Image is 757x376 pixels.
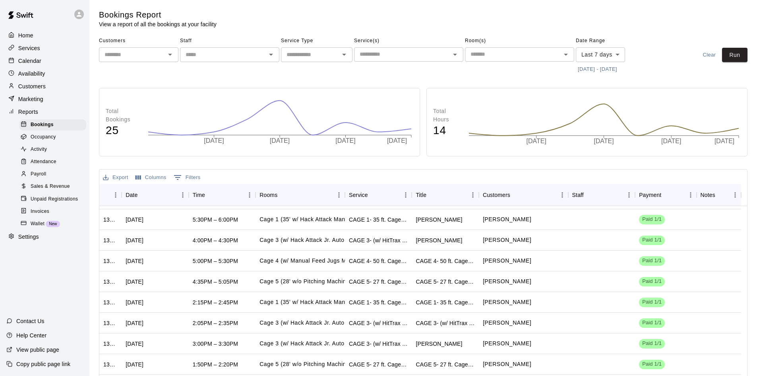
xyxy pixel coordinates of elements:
div: Occupancy [19,132,86,143]
p: Cage 3 (w/ Hack Attack Jr. Auto Feeder and HitTrax) [259,339,400,348]
p: Cage 3 (w/ Hack Attack Jr. Auto Feeder and HitTrax) [259,236,400,244]
div: Payment [635,184,696,206]
div: Sun, Aug 17, 2025 [126,319,143,327]
div: 2:15PM – 2:45PM [193,298,238,306]
div: Marketing [6,93,83,105]
button: Sort [205,189,216,201]
div: Payment [639,184,661,206]
div: CAGE 5- 27 ft. Cage w/o Pitching Machine (1) [416,360,475,368]
p: Copy public page link [16,360,70,368]
div: Date [126,184,137,206]
button: [DATE] - [DATE] [576,63,619,76]
div: Sun, Aug 17, 2025 [126,257,143,265]
h4: 25 [106,124,140,138]
button: Sort [103,189,114,201]
a: Reports [6,106,83,118]
tspan: [DATE] [594,138,614,145]
tspan: [DATE] [204,137,224,144]
span: Paid 1/1 [639,278,665,285]
div: CAGE 3- (w/ HitTrax and Hack Attack pitching Machine)- BASEBALL [349,319,408,327]
span: Wallet [31,220,45,228]
div: Notes [697,184,741,206]
div: Customers [483,184,510,206]
p: James McMahon [483,215,531,224]
div: Services [6,42,83,54]
tspan: [DATE] [387,137,407,144]
div: Attendance [19,156,86,168]
tspan: [DATE] [270,137,290,144]
span: Sales & Revenue [31,183,70,191]
tspan: [DATE] [526,138,546,145]
div: CAGE 1- 35 ft. Cage w/ Manual Feed Hack Attack- Baseball [416,298,475,306]
button: Open [165,49,176,60]
button: Show filters [172,171,203,184]
p: Settings [18,233,39,241]
div: 1321897 [103,340,118,348]
button: Sort [715,189,726,201]
button: Sort [277,189,288,201]
a: Unpaid Registrations [19,193,89,205]
button: Sort [661,189,672,201]
div: Sales & Revenue [19,181,86,192]
div: Tue, Aug 19, 2025 [126,236,143,244]
span: Occupancy [31,133,56,141]
div: Invoices [19,206,86,217]
div: 1322538 [103,278,118,286]
div: Sun, Aug 17, 2025 [126,360,143,368]
div: Title [412,184,479,206]
span: Service Type [281,35,352,47]
div: Unpaid Registrations [19,194,86,205]
div: CAGE 4- 50 ft. Cage (w/ Manual Feed Jugs Machine- SOFTBALL) [416,257,475,265]
div: Rooms [259,184,277,206]
button: Select columns [134,171,168,184]
button: Menu [729,189,741,201]
span: Paid 1/1 [639,257,665,265]
p: Matthew Price [483,236,531,244]
button: Menu [177,189,189,201]
p: Cage 5 (28' w/o Pitching Machine) [259,277,351,286]
span: Paid 1/1 [639,340,665,347]
button: Sort [137,189,149,201]
div: James McMahon [416,216,462,224]
p: James Dye [483,277,531,286]
a: WalletNew [19,218,89,230]
p: Cameron Castaneda [483,298,531,306]
span: Bookings [31,121,54,129]
button: Sort [584,189,595,201]
div: 1321916 [103,298,118,306]
div: 4:00PM – 4:30PM [193,236,238,244]
div: Staff [568,184,635,206]
div: 1336116 [103,216,118,224]
div: 1321866 [103,360,118,368]
p: Nicolai Baldwin [483,360,531,368]
p: Customers [18,82,46,90]
p: Marketing [18,95,43,103]
span: Paid 1/1 [639,298,665,306]
div: CAGE 3- (w/ HitTrax and Hack Attack pitching Machine)- BASEBALL [349,340,408,348]
div: Calendar [6,55,83,67]
div: Matthew Price [416,340,462,348]
p: Total Bookings [106,107,140,124]
h4: 14 [433,124,461,138]
div: 1321907 [103,319,118,327]
div: 5:00PM – 5:30PM [193,257,238,265]
a: Home [6,29,83,41]
div: Last 7 days [576,47,625,62]
div: Sun, Aug 17, 2025 [126,340,143,348]
button: Menu [556,189,568,201]
span: Staff [180,35,279,47]
div: Availability [6,68,83,80]
div: 1:50PM – 2:20PM [193,360,238,368]
div: CAGE 4- 50 ft. Cage (w/ Manual Feed Jugs Machine- SOFTBALL) [349,257,408,265]
span: Paid 1/1 [639,216,665,223]
div: 1322829 [103,257,118,265]
div: Payroll [19,169,86,180]
span: Date Range [576,35,645,47]
button: Run [722,48,747,62]
p: Home [18,31,33,39]
span: Payroll [31,170,46,178]
div: Date [122,184,189,206]
button: Menu [333,189,345,201]
div: Settings [6,231,83,243]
